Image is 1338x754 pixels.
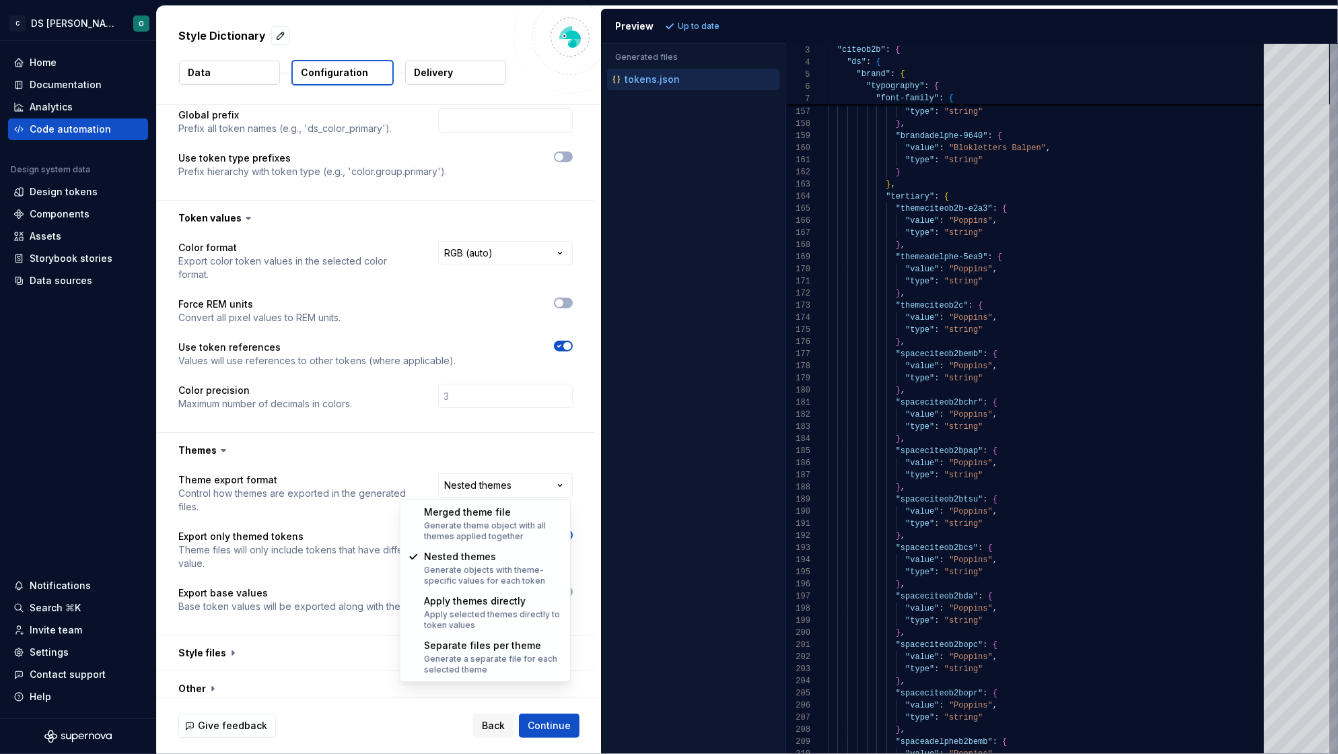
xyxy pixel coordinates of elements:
span: Nested themes [424,551,496,562]
span: Apply themes directly [424,595,526,607]
div: Apply selected themes directly to token values [424,609,563,631]
div: Generate theme object with all themes applied together [424,520,563,542]
div: Generate a separate file for each selected theme [424,654,563,675]
div: Generate objects with theme-specific values for each token [424,565,563,586]
span: Separate files per theme [424,640,541,651]
span: Merged theme file [424,506,511,518]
